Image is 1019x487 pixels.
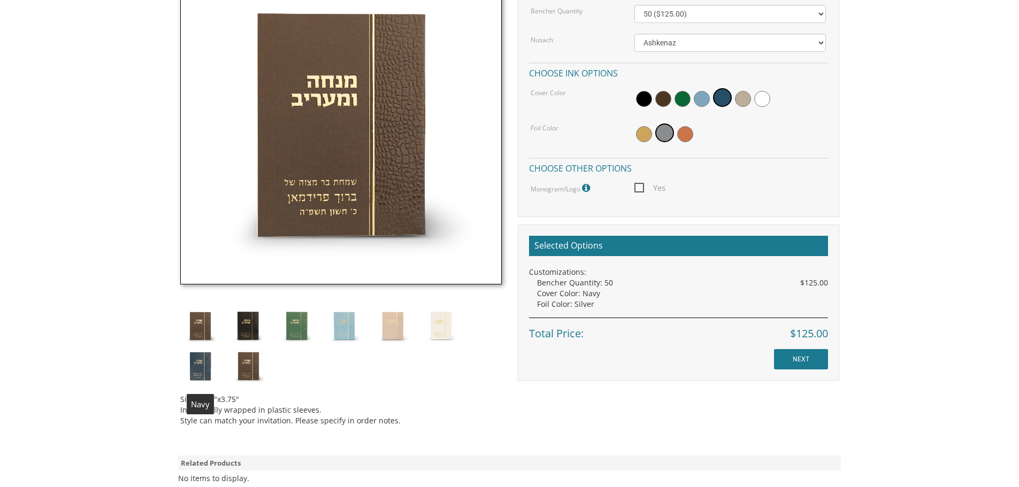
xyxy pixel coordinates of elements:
img: Style1.5.jpg [373,306,413,346]
img: Style1.1.jpg [228,346,269,386]
div: No items to display. [178,473,249,484]
label: Nusach [531,35,553,44]
img: Style1.3.jpg [277,306,317,346]
div: Foil Color: Silver [537,299,828,310]
label: Bencher Quantity [531,6,583,16]
div: Total Price: [529,318,828,342]
div: Size: 2.75"x3.75" Individually wrapped in plastic sleeves. Style can match your invitation. Pleas... [180,386,502,426]
label: Cover Color [531,88,566,97]
img: Style1.1.jpg [180,306,220,346]
span: $125.00 [800,277,828,288]
img: Style1.2.jpg [228,306,269,346]
h4: Choose other options [529,158,828,176]
input: NEXT [774,349,828,369]
div: Cover Color: Navy [537,288,828,299]
div: Bencher Quantity: 50 [537,277,828,288]
img: Style1.4.jpg [325,306,365,346]
img: Style1.7.jpg [180,346,220,386]
h4: Choose ink options [529,63,828,81]
label: Foil Color [531,123,558,133]
img: Style1.6.jpg [421,306,461,346]
h2: Selected Options [529,236,828,256]
div: Related Products [178,455,841,471]
div: Customizations: [529,267,828,277]
label: Monogram/Logo [531,181,593,195]
span: Yes [634,181,665,195]
span: $125.00 [790,326,828,342]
